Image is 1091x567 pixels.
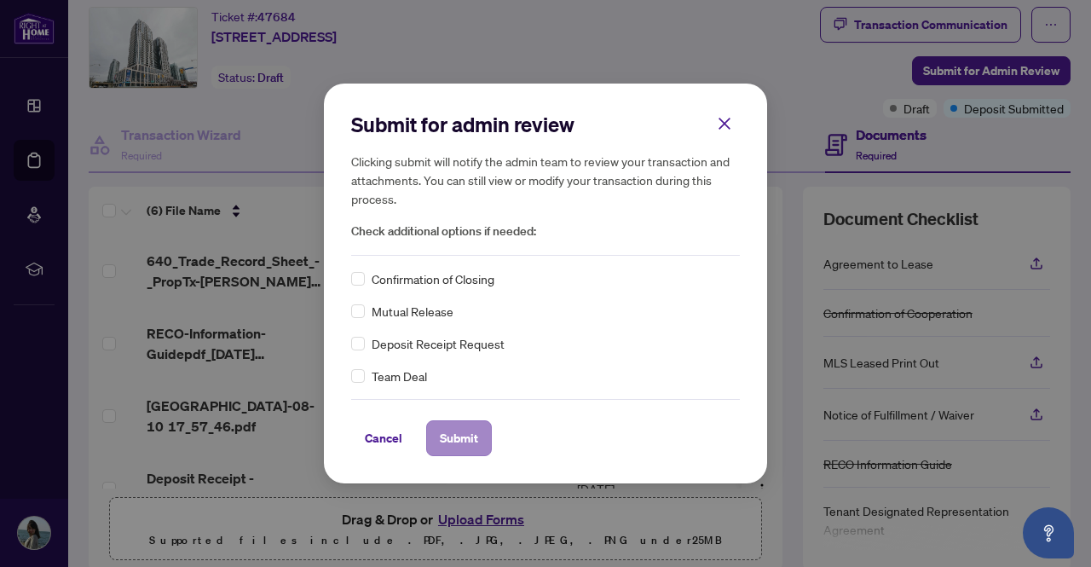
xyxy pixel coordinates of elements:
[351,111,740,138] h2: Submit for admin review
[426,420,492,456] button: Submit
[440,425,478,452] span: Submit
[372,302,453,321] span: Mutual Release
[372,367,427,385] span: Team Deal
[1023,507,1074,558] button: Open asap
[717,116,732,131] span: close
[365,425,402,452] span: Cancel
[351,152,740,208] h5: Clicking submit will notify the admin team to review your transaction and attachments. You can st...
[372,269,494,288] span: Confirmation of Closing
[351,222,740,241] span: Check additional options if needed:
[351,420,416,456] button: Cancel
[372,334,505,353] span: Deposit Receipt Request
